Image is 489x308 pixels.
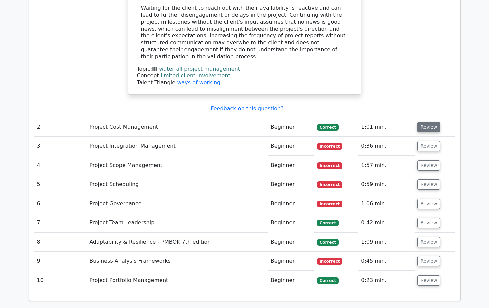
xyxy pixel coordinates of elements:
[87,175,268,194] td: Project Scheduling
[34,271,87,290] td: 10
[417,218,440,228] button: Review
[358,118,415,137] td: 1:01 min.
[34,175,87,194] td: 5
[317,124,339,131] span: Correct
[417,199,440,209] button: Review
[417,122,440,132] button: Review
[317,201,343,207] span: Incorrect
[268,137,314,156] td: Beginner
[137,66,352,86] div: Talent Triangle:
[34,194,87,213] td: 6
[87,137,268,156] td: Project Integration Management
[317,239,339,246] span: Correct
[87,252,268,271] td: Business Analysis Frameworks
[358,156,415,175] td: 1:57 min.
[417,179,440,190] button: Review
[87,194,268,213] td: Project Governance
[317,143,343,150] span: Incorrect
[358,137,415,156] td: 0:36 min.
[317,220,339,226] span: Correct
[34,118,87,137] td: 2
[317,258,343,265] span: Incorrect
[34,252,87,271] td: 9
[87,156,268,175] td: Project Scope Management
[137,72,352,79] div: Concept:
[358,271,415,290] td: 0:23 min.
[268,118,314,137] td: Beginner
[417,275,440,286] button: Review
[268,252,314,271] td: Beginner
[317,162,343,169] span: Incorrect
[34,233,87,252] td: 8
[358,213,415,232] td: 0:42 min.
[358,252,415,271] td: 0:45 min.
[87,118,268,137] td: Project Cost Management
[34,213,87,232] td: 7
[317,181,343,188] span: Incorrect
[87,213,268,232] td: Project Team Leadership
[87,271,268,290] td: Project Portfolio Management
[417,141,440,151] button: Review
[161,72,230,79] a: limited client involvement
[177,79,220,86] a: ways of working
[268,213,314,232] td: Beginner
[417,237,440,247] button: Review
[358,175,415,194] td: 0:59 min.
[34,156,87,175] td: 4
[268,194,314,213] td: Beginner
[268,233,314,252] td: Beginner
[211,105,283,112] a: Feedback on this question?
[87,233,268,252] td: Adaptability & Resilience - PMBOK 7th edition
[417,256,440,266] button: Review
[358,194,415,213] td: 1:06 min.
[159,66,240,72] a: waterfall project management
[268,156,314,175] td: Beginner
[34,137,87,156] td: 3
[317,277,339,284] span: Correct
[268,271,314,290] td: Beginner
[358,233,415,252] td: 1:09 min.
[268,175,314,194] td: Beginner
[417,160,440,171] button: Review
[137,66,352,73] div: Topic:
